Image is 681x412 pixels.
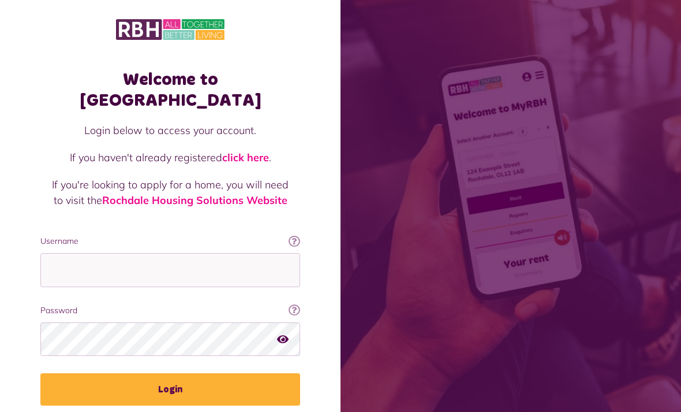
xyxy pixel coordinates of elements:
a: Rochdale Housing Solutions Website [102,194,287,207]
a: click here [222,151,269,164]
label: Password [40,305,300,317]
p: If you haven't already registered . [52,150,289,165]
h1: Welcome to [GEOGRAPHIC_DATA] [40,69,300,111]
label: Username [40,235,300,247]
p: Login below to access your account. [52,123,289,138]
button: Login [40,373,300,406]
img: MyRBH [116,17,224,42]
p: If you're looking to apply for a home, you will need to visit the [52,177,289,208]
